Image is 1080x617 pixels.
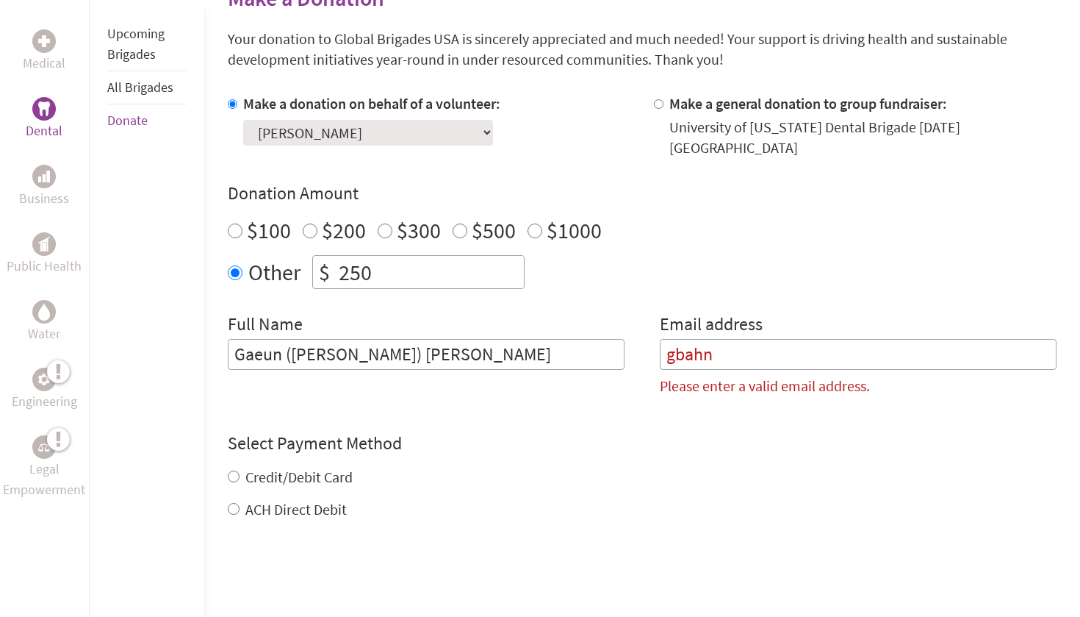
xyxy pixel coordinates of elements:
label: ACH Direct Debit [245,500,347,518]
img: Legal Empowerment [38,443,50,452]
h4: Select Payment Method [228,432,1056,455]
div: Dental [32,97,56,121]
p: Your donation to Global Brigades USA is sincerely appreciated and much needed! Your support is dr... [228,29,1056,70]
li: Donate [107,104,187,137]
label: $300 [397,216,441,244]
label: $1000 [547,216,602,244]
div: Public Health [32,232,56,256]
a: All Brigades [107,79,173,96]
p: Public Health [7,256,82,277]
p: Business [19,188,69,209]
iframe: reCAPTCHA [228,549,451,607]
a: Donate [107,112,148,129]
label: Make a general donation to group fundraiser: [669,94,947,113]
label: $200 [322,216,366,244]
p: Dental [26,121,62,141]
label: Other [248,255,300,289]
li: Upcoming Brigades [107,18,187,71]
div: Business [32,165,56,188]
div: Water [32,300,56,324]
a: MedicalMedical [23,29,65,74]
label: Email address [660,313,763,339]
div: Engineering [32,368,56,391]
a: EngineeringEngineering [12,368,77,412]
div: Medical [32,29,56,53]
div: Legal Empowerment [32,435,56,459]
p: Legal Empowerment [3,459,86,500]
a: Upcoming Brigades [107,25,165,63]
img: Public Health [38,237,50,252]
div: $ [313,256,336,288]
input: Enter Full Name [228,339,624,370]
img: Medical [38,35,50,47]
p: Engineering [12,391,77,412]
h4: Donation Amount [228,182,1056,205]
div: University of [US_STATE] Dental Brigade [DATE] [GEOGRAPHIC_DATA] [669,117,1056,158]
a: DentalDental [26,97,62,141]
a: Legal EmpowermentLegal Empowerment [3,435,86,500]
input: Your Email [660,339,1056,370]
label: Full Name [228,313,303,339]
p: Medical [23,53,65,74]
label: $100 [247,216,291,244]
a: BusinessBusiness [19,165,69,209]
img: Engineering [38,374,50,385]
input: Enter Amount [336,256,524,288]
label: Credit/Debit Card [245,468,353,486]
li: All Brigades [107,71,187,104]
label: $500 [472,216,516,244]
img: Water [38,303,50,320]
label: Make a donation on behalf of a volunteer: [243,94,500,113]
img: Business [38,171,50,182]
img: Dental [38,101,50,115]
a: WaterWater [28,300,60,344]
a: Public HealthPublic Health [7,232,82,277]
label: Please enter a valid email address. [660,376,870,396]
p: Water [28,324,60,344]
